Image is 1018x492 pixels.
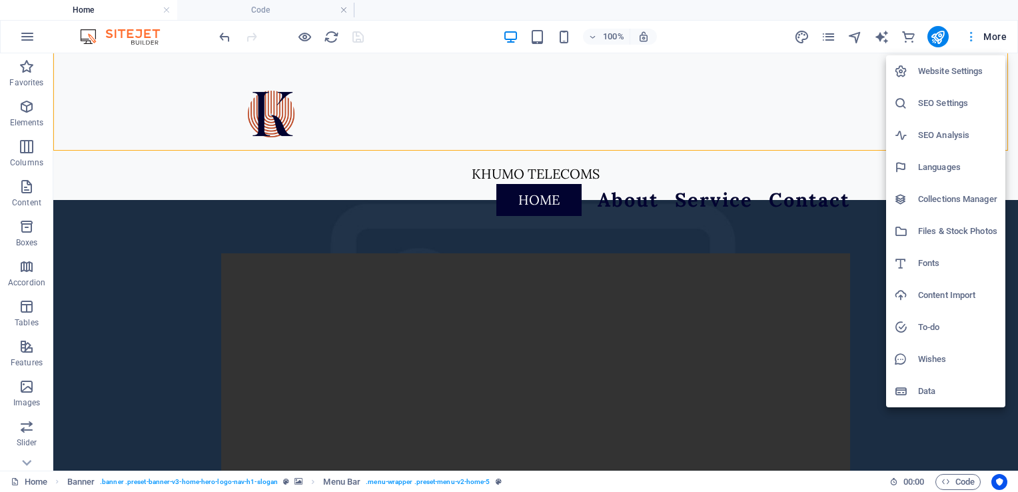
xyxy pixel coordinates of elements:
h6: Content Import [918,287,997,303]
h6: SEO Settings [918,95,997,111]
h6: Fonts [918,255,997,271]
h6: Data [918,383,997,399]
h6: Files & Stock Photos [918,223,997,239]
h6: Collections Manager [918,191,997,207]
h6: To-do [918,319,997,335]
h6: Website Settings [918,63,997,79]
h6: Wishes [918,351,997,367]
h6: Languages [918,159,997,175]
h6: SEO Analysis [918,127,997,143]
